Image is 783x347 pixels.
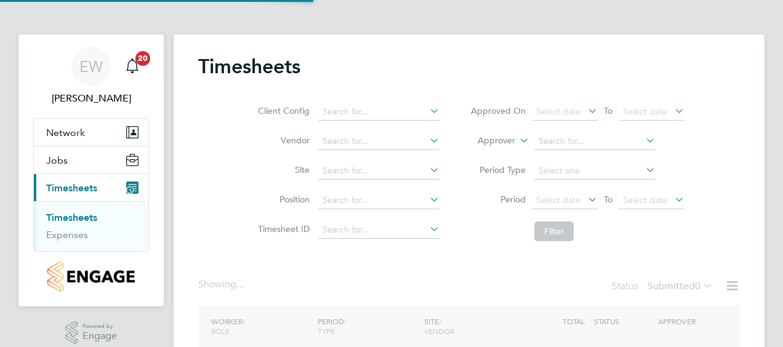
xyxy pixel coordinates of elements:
img: countryside-properties-logo-retina.png [47,261,134,292]
span: Network [46,127,85,138]
span: Timesheets [46,182,97,194]
span: Engage [82,331,117,341]
input: Search for... [534,133,656,150]
h2: Timesheets [198,54,300,79]
div: Status [612,278,715,295]
a: EW[PERSON_NAME] [33,47,149,106]
a: Go to home page [33,261,149,292]
span: Powered by [82,321,117,332]
input: Select one [534,162,656,180]
a: Timesheets [46,212,97,223]
span: Select date [623,106,667,117]
div: Timesheets [34,201,148,251]
input: Search for... [318,162,440,180]
input: Search for... [318,103,440,121]
a: 20 [120,47,145,86]
span: 20 [135,51,150,66]
button: Timesheets [34,174,148,201]
span: ... [236,278,244,290]
input: Search for... [318,192,440,209]
input: Search for... [318,133,440,150]
label: Period Type [470,164,526,175]
input: Search for... [318,221,440,239]
a: Expenses [46,229,88,241]
label: Approver [460,135,515,147]
span: Eamon Woods [33,91,149,106]
div: Showing [198,278,246,291]
label: Period [470,194,526,205]
label: Client Config [254,105,310,116]
span: 0 [695,280,701,292]
label: Submitted [648,280,713,292]
label: Vendor [254,135,310,146]
label: Timesheet ID [254,223,310,234]
label: Position [254,194,310,205]
span: Select date [536,194,580,205]
button: Jobs [34,146,148,173]
label: Approved On [470,105,526,116]
button: Filter [534,221,574,241]
span: EW [79,58,103,74]
span: To [600,191,616,207]
span: To [600,103,616,119]
a: Powered byEngage [65,321,118,345]
span: Select date [536,106,580,117]
button: Network [34,119,148,146]
label: Site [254,164,310,175]
nav: Main navigation [18,34,164,306]
span: Select date [623,194,667,205]
span: Jobs [46,154,68,166]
